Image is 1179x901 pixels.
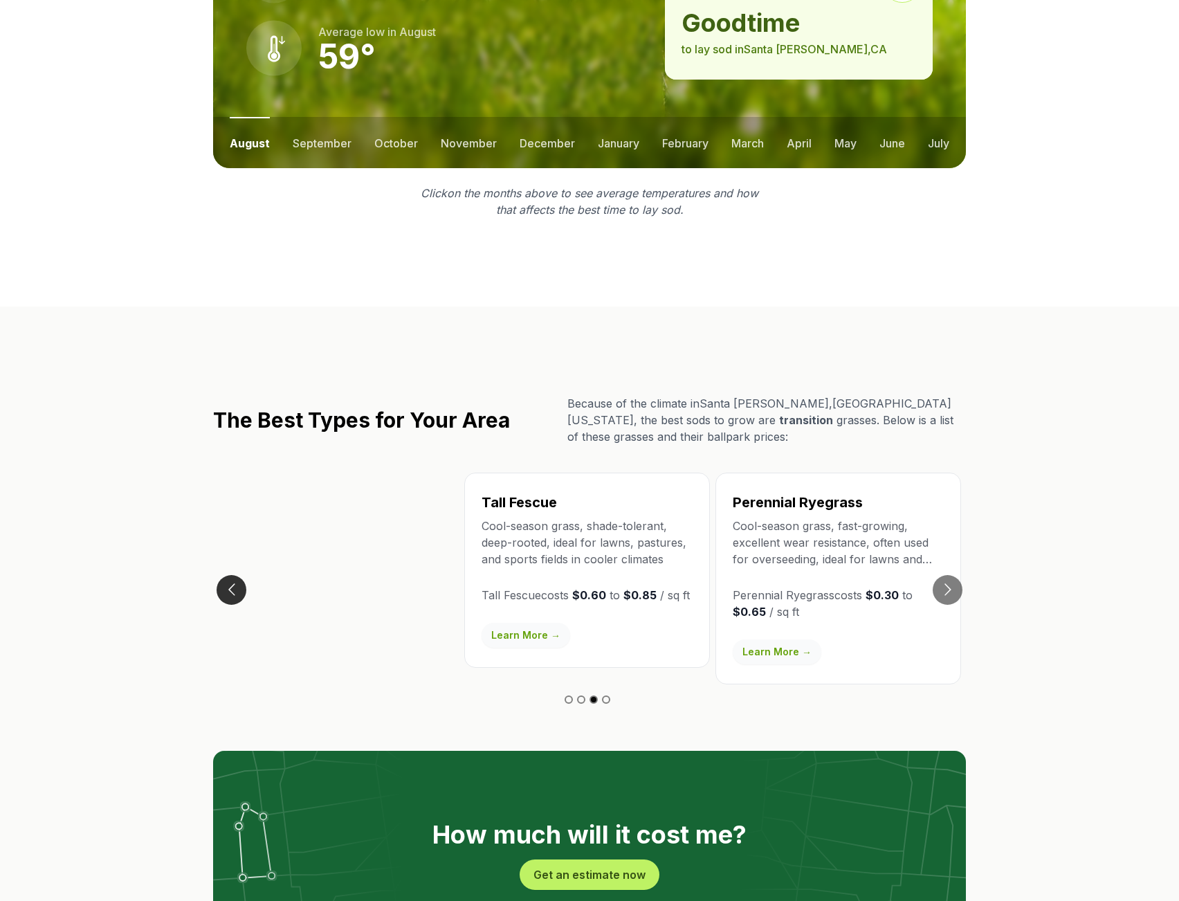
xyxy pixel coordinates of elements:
[602,695,610,704] button: Go to slide 4
[374,117,418,168] button: october
[520,117,575,168] button: december
[230,623,319,648] a: Learn More →
[598,117,639,168] button: january
[318,36,376,77] strong: 59 °
[293,117,351,168] button: september
[731,117,764,168] button: march
[345,588,379,602] strong: $0.90
[520,859,659,890] button: Get an estimate now
[572,588,606,602] strong: $0.60
[230,117,270,168] button: august
[567,395,966,445] p: Because of the climate in Santa [PERSON_NAME] , [GEOGRAPHIC_DATA][US_STATE] , the best sods to gr...
[565,695,573,704] button: Go to slide 1
[733,587,944,620] p: Perennial Ryegrass costs to / sq ft
[230,518,441,567] p: Warm-season grass, slow-growing, dense turf, good for lawns, golf courses, and sports fields
[399,25,436,39] span: august
[779,413,833,427] span: transition
[733,639,821,664] a: Learn More →
[682,9,916,37] strong: good time
[682,41,916,57] p: to lay sod in Santa [PERSON_NAME] , CA
[482,518,693,567] p: Cool-season grass, shade-tolerant, deep-rooted, ideal for lawns, pastures, and sports fields in c...
[295,588,328,602] strong: $0.55
[318,24,436,40] p: Average low in
[928,117,949,168] button: july
[230,493,441,512] h3: Zoysia
[412,185,767,218] p: Click on the months above to see average temperatures and how that affects the best time to lay sod.
[879,117,905,168] button: june
[217,575,246,605] button: Go to previous slide
[589,695,598,704] button: Go to slide 3
[834,117,857,168] button: may
[733,605,766,619] strong: $0.65
[733,493,944,512] h3: Perennial Ryegrass
[482,493,693,512] h3: Tall Fescue
[482,587,693,603] p: Tall Fescue costs to / sq ft
[733,518,944,567] p: Cool-season grass, fast-growing, excellent wear resistance, often used for overseeding, ideal for...
[213,408,510,433] h2: The Best Types for Your Area
[623,588,657,602] strong: $0.85
[482,623,570,648] a: Learn More →
[787,117,812,168] button: april
[933,575,962,605] button: Go to next slide
[577,695,585,704] button: Go to slide 2
[441,117,497,168] button: november
[866,588,899,602] strong: $0.30
[662,117,709,168] button: february
[230,587,441,603] p: Zoysia costs to / sq ft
